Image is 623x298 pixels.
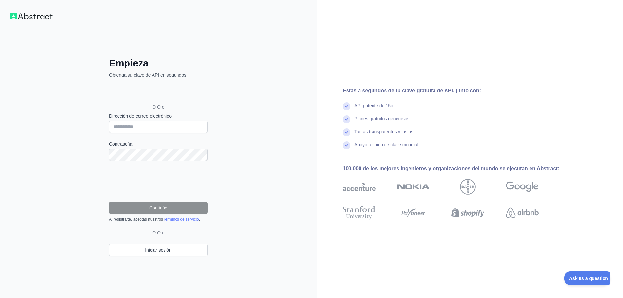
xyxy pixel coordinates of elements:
span: O O o [147,104,169,110]
div: API potente de 15o [354,102,393,115]
div: Iniciar sesión con Google. Se abre en una nueva pestaña. [109,85,206,100]
div: Estás a segundos de tu clave gratuita de API, junto con: [343,87,559,95]
img: accenture [343,179,376,195]
img: stanford university [343,206,376,220]
img: Workflow [10,13,53,19]
h2: Empieza [109,57,208,69]
img: check mark [343,128,350,136]
img: payoneer [399,206,428,220]
label: Dirección de correo electrónico [109,113,208,119]
p: Obtenga su clave de API en segundos [109,72,208,78]
img: nokia [397,179,430,195]
div: Apoyo técnico de clase mundial [354,141,418,154]
img: check mark [343,141,350,149]
iframe: reCAPTCHA [109,169,208,194]
div: Tarifas transparentes y justas [354,128,413,141]
div: Al registrarte, aceptas nuestros . [109,217,208,222]
div: 100.000 de los mejores ingenieros y organizaciones del mundo se ejecutan en Abstract: [343,165,559,173]
img: airbnb [506,206,539,220]
img: google [506,179,539,195]
img: check mark [343,115,350,123]
label: Contraseña [109,141,208,147]
a: Términos de servicio [163,217,199,221]
a: Iniciar sesión [109,244,208,256]
img: shopify [451,206,484,220]
iframe: Toggle Customer Support [564,271,610,285]
img: bayer [460,179,476,195]
span: O O o [150,230,167,236]
button: Continúe [109,202,208,214]
div: Planes gratuitos generosos [354,115,409,128]
img: check mark [343,102,350,110]
iframe: Botón Iniciar sesión con Google [106,85,210,100]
